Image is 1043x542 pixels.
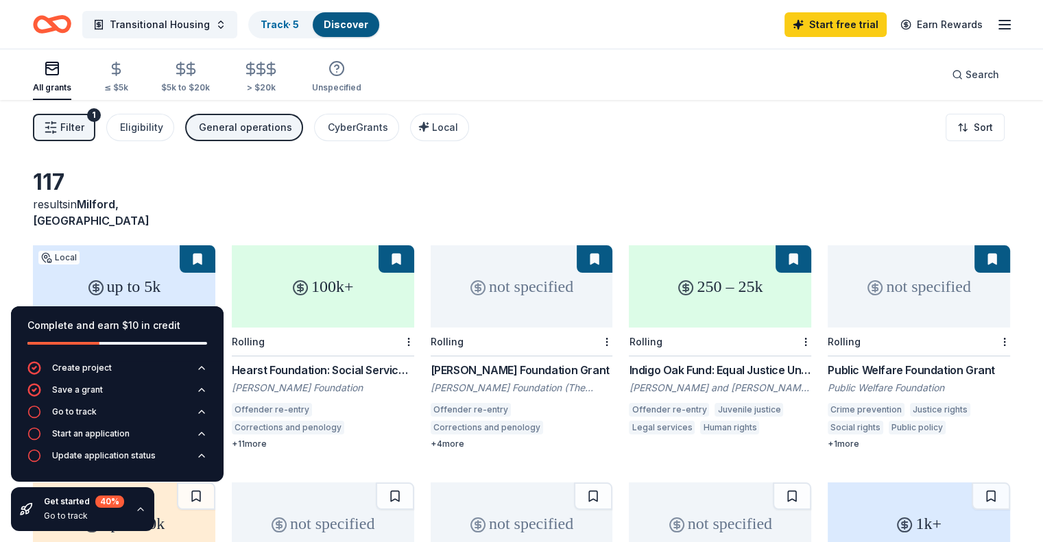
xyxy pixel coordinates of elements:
[828,245,1010,328] div: not specified
[828,421,883,434] div: Social rights
[828,439,1010,449] div: + 1 more
[161,82,210,93] div: $5k to $20k
[185,114,303,141] button: General operations
[33,114,95,141] button: Filter1
[946,114,1005,141] button: Sort
[161,56,210,100] button: $5k to $20k
[431,439,613,449] div: + 4 more
[33,169,215,196] div: 117
[33,196,215,229] div: results
[27,317,207,334] div: Complete and earn $10 in credit
[44,495,124,508] div: Get started
[33,197,149,227] span: in
[232,245,414,328] div: 100k+
[889,421,946,434] div: Public policy
[312,82,361,93] div: Unspecified
[33,55,71,100] button: All grants
[33,82,71,93] div: All grants
[243,82,279,93] div: > $20k
[52,406,97,417] div: Go to track
[431,362,613,378] div: [PERSON_NAME] Foundation Grant
[52,450,156,461] div: Update application status
[27,383,207,405] button: Save a grant
[629,245,811,328] div: 250 – 25k
[910,403,970,417] div: Justice rights
[410,114,469,141] button: Local
[104,82,128,93] div: ≤ $5k
[629,381,811,395] div: [PERSON_NAME] and [PERSON_NAME] Family Foundation
[828,381,1010,395] div: Public Welfare Foundation
[828,245,1010,449] a: not specifiedRollingPublic Welfare Foundation GrantPublic Welfare FoundationCrime preventionJusti...
[828,403,904,417] div: Crime prevention
[232,439,414,449] div: + 11 more
[44,510,124,521] div: Go to track
[715,403,783,417] div: Juvenile justice
[966,66,999,83] span: Search
[106,114,174,141] button: Eligibility
[974,119,993,136] span: Sort
[700,421,759,434] div: Human rights
[104,56,128,100] button: ≤ $5k
[52,428,130,439] div: Start an application
[52,384,103,395] div: Save a grant
[33,245,215,449] a: up to 5kLocalRollingMighty Money Mini GrantAWS Foundation[MEDICAL_DATA][MEDICAL_DATA]Diseases and...
[232,336,265,347] div: Rolling
[629,403,709,417] div: Offender re-entry
[261,19,299,30] a: Track· 5
[431,421,543,434] div: Corrections and penology
[232,245,414,449] a: 100k+RollingHearst Foundation: Social Service Grant[PERSON_NAME] FoundationOffender re-entryCorre...
[328,119,388,136] div: CyberGrants
[431,245,613,449] a: not specifiedRolling[PERSON_NAME] Foundation Grant[PERSON_NAME] Foundation (The [PERSON_NAME] Fou...
[33,8,71,40] a: Home
[82,11,237,38] button: Transitional Housing
[33,245,215,328] div: up to 5k
[60,119,84,136] span: Filter
[243,56,279,100] button: > $20k
[629,336,662,347] div: Rolling
[110,16,210,33] span: Transitional Housing
[629,421,695,434] div: Legal services
[232,381,414,395] div: [PERSON_NAME] Foundation
[432,121,458,133] span: Local
[27,449,207,471] button: Update application status
[87,108,101,122] div: 1
[431,381,613,395] div: [PERSON_NAME] Foundation (The [PERSON_NAME] Foundation)
[828,362,1010,378] div: Public Welfare Foundation Grant
[629,362,811,378] div: Indigo Oak Fund: Equal Justice Under the Law
[314,114,399,141] button: CyberGrants
[27,427,207,449] button: Start an application
[828,336,861,347] div: Rolling
[629,245,811,439] a: 250 – 25kRollingIndigo Oak Fund: Equal Justice Under the Law[PERSON_NAME] and [PERSON_NAME] Famil...
[199,119,292,136] div: General operations
[27,361,207,383] button: Create project
[232,421,344,434] div: Corrections and penology
[941,61,1010,88] button: Search
[324,19,368,30] a: Discover
[232,403,312,417] div: Offender re-entry
[95,495,124,508] div: 40 %
[431,336,464,347] div: Rolling
[120,119,163,136] div: Eligibility
[892,12,991,37] a: Earn Rewards
[33,197,149,227] span: Milford, [GEOGRAPHIC_DATA]
[38,251,80,264] div: Local
[431,403,511,417] div: Offender re-entry
[27,405,207,427] button: Go to track
[232,362,414,378] div: Hearst Foundation: Social Service Grant
[248,11,381,38] button: Track· 5Discover
[431,245,613,328] div: not specified
[52,362,112,373] div: Create project
[312,55,361,100] button: Unspecified
[784,12,887,37] a: Start free trial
